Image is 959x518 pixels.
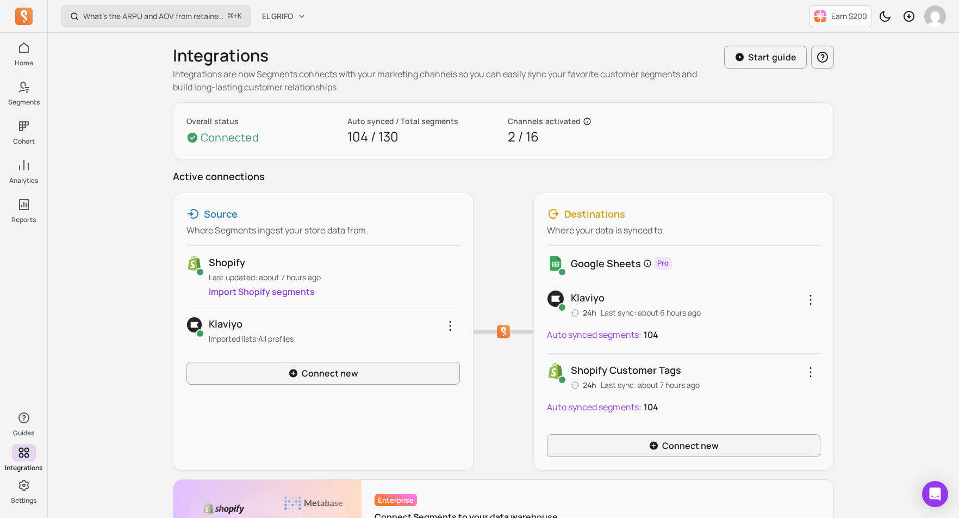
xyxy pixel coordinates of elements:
kbd: K [238,12,242,21]
p: Cohort [13,137,35,146]
p: Auto synced / Total segments [347,116,500,127]
button: Toggle dark mode [874,5,896,27]
p: 104 [644,325,658,344]
a: Auto synced segments:104 [547,397,658,417]
img: Shopify_Customer_Tag [547,362,564,380]
p: Earn $200 [831,11,867,22]
p: Last sync: about 6 hours ago [601,307,701,318]
p: 24h [571,307,596,318]
p: Klaviyo [209,316,459,331]
img: shopify [186,255,202,272]
p: Home [15,59,33,67]
img: klaviyo [186,316,202,334]
button: Guides [12,407,36,440]
p: 24h [571,380,596,391]
p: Shopify customer tags [571,362,700,378]
p: Integrations are how Segments connects with your marketing channels so you can easily sync your f... [173,67,715,94]
img: avatar [924,5,946,27]
a: Connect new [186,362,460,385]
p: Shopify [209,255,459,270]
p: Last updated: about 7 hours ago [209,272,459,283]
kbd: ⌘ [228,10,234,23]
p: Guides [13,429,34,437]
p: Segments [8,98,40,107]
p: Source [204,206,238,221]
p: Last sync: about 7 hours ago [601,380,700,391]
button: EL GRIFO [256,7,313,26]
span: Pro [654,257,672,270]
p: Destinations [564,206,625,221]
a: Connect new [547,434,820,457]
img: Klaviyo [547,290,564,307]
span: EL GRIFO [262,11,293,22]
p: Where Segments ingest your store data from. [186,224,460,237]
div: Open Intercom Messenger [922,481,948,507]
p: Reports [11,215,36,224]
span: + [228,10,242,22]
p: Imported lists: All profiles [209,334,459,344]
h1: Integrations [173,46,269,65]
p: 104 [644,397,658,417]
p: Start guide [748,51,796,64]
p: Auto synced segments: [547,400,642,414]
img: gs [547,255,564,272]
p: Settings [11,496,36,505]
p: Analytics [9,176,38,185]
p: Klaviyo [571,290,701,305]
button: What’s the ARPU and AOV from retained customers?⌘+K [61,5,251,27]
p: Where your data is synced to. [547,224,820,237]
p: What’s the ARPU and AOV from retained customers? [83,11,224,22]
p: Connected [201,130,259,145]
a: Auto synced segments:104 [547,325,658,344]
p: 2 / 16 [508,127,660,146]
p: Auto synced segments: [547,328,642,341]
p: Integrations [5,464,42,472]
span: Enterprise [375,494,417,506]
p: Channels activated [508,116,581,127]
p: Overall status [186,116,339,127]
p: Google Sheets [571,256,641,271]
p: 104 / 130 [347,127,500,146]
a: Import Shopify segments [209,286,315,298]
p: Active connections [173,169,834,184]
button: Start guide [724,46,807,69]
button: Earn $200 [809,5,872,27]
